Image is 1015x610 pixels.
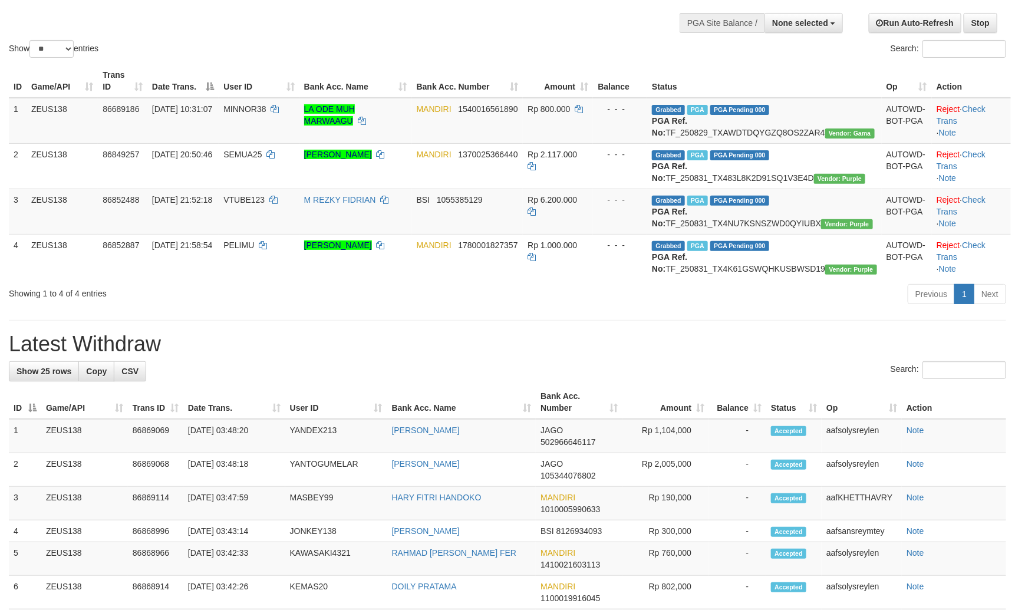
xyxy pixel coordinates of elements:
th: Status: activate to sort column ascending [766,385,822,419]
td: ZEUS138 [41,542,128,576]
a: Check Trans [937,104,986,126]
span: Grabbed [652,241,685,251]
td: 6 [9,576,41,609]
span: Vendor URL: https://trx4.1velocity.biz [825,265,876,275]
td: - [709,453,766,487]
td: ZEUS138 [27,98,98,144]
span: VTUBE123 [223,195,265,205]
input: Search: [922,40,1006,58]
td: KEMAS20 [285,576,387,609]
span: None selected [772,18,828,28]
span: Accepted [771,582,806,592]
th: Op: activate to sort column ascending [822,385,902,419]
td: [DATE] 03:43:14 [183,520,285,542]
span: Copy 8126934093 to clipboard [556,526,602,536]
span: Copy 1055385129 to clipboard [437,195,483,205]
span: Accepted [771,527,806,537]
td: 2 [9,143,27,189]
b: PGA Ref. No: [652,252,687,273]
span: Marked by aafsolysreylen [687,196,708,206]
td: ZEUS138 [41,520,128,542]
a: M REZKY FIDRIAN [304,195,376,205]
span: Vendor URL: https://trx4.1velocity.biz [814,174,865,184]
span: BSI [541,526,554,536]
a: Note [939,219,957,228]
td: 86868996 [128,520,183,542]
a: Check Trans [937,195,986,216]
span: Marked by aafsolysreylen [687,241,708,251]
td: ZEUS138 [41,419,128,453]
td: JONKEY138 [285,520,387,542]
div: - - - [598,239,642,251]
a: Note [907,582,924,591]
b: PGA Ref. No: [652,207,687,228]
th: Trans ID: activate to sort column ascending [128,385,183,419]
span: MANDIRI [541,548,575,558]
span: Marked by aafsreyleap [687,150,708,160]
th: Op: activate to sort column ascending [882,64,932,98]
td: YANTOGUMELAR [285,453,387,487]
th: Status [647,64,881,98]
span: 86689186 [103,104,139,114]
td: · · [932,234,1011,279]
a: Note [939,173,957,183]
span: 86852488 [103,195,139,205]
td: aafsolysreylen [822,542,902,576]
span: Copy 502966646117 to clipboard [541,437,595,447]
span: Rp 800.000 [528,104,570,114]
a: RAHMAD [PERSON_NAME] FER [392,548,517,558]
span: Copy 1410021603113 to clipboard [541,560,600,569]
span: SEMUA25 [223,150,262,159]
a: [PERSON_NAME] [304,240,372,250]
td: 3 [9,487,41,520]
td: ZEUS138 [41,487,128,520]
a: [PERSON_NAME] [392,526,460,536]
span: CSV [121,367,139,376]
td: 86869068 [128,453,183,487]
div: PGA Site Balance / [680,13,764,33]
span: Show 25 rows [17,367,71,376]
a: Note [907,493,924,502]
td: - [709,542,766,576]
td: ZEUS138 [41,453,128,487]
td: MASBEY99 [285,487,387,520]
span: 86849257 [103,150,139,159]
th: Balance [593,64,647,98]
a: Note [939,264,957,273]
div: Showing 1 to 4 of 4 entries [9,283,414,299]
span: Copy [86,367,107,376]
span: Copy 1010005990633 to clipboard [541,505,600,514]
label: Search: [891,361,1006,379]
span: Copy 1370025366440 to clipboard [458,150,518,159]
td: aafKHETTHAVRY [822,487,902,520]
a: Previous [908,284,955,304]
th: User ID: activate to sort column ascending [285,385,387,419]
a: Check Trans [937,240,986,262]
span: [DATE] 21:58:54 [152,240,212,250]
td: ZEUS138 [27,143,98,189]
td: 1 [9,98,27,144]
span: Grabbed [652,105,685,115]
th: Balance: activate to sort column ascending [709,385,766,419]
span: Rp 6.200.000 [528,195,577,205]
td: YANDEX213 [285,419,387,453]
span: Grabbed [652,196,685,206]
td: · · [932,143,1011,189]
span: 86852887 [103,240,139,250]
td: TF_250829_TXAWDTDQYGZQ8OS2ZAR4 [647,98,881,144]
span: Accepted [771,493,806,503]
label: Search: [891,40,1006,58]
span: Accepted [771,549,806,559]
td: Rp 802,000 [622,576,709,609]
a: Reject [937,240,960,250]
td: KAWASAKI4321 [285,542,387,576]
div: - - - [598,194,642,206]
span: Grabbed [652,150,685,160]
td: 86868966 [128,542,183,576]
td: - [709,520,766,542]
a: [PERSON_NAME] [304,150,372,159]
td: 3 [9,189,27,234]
a: Note [907,459,924,469]
th: Bank Acc. Number: activate to sort column ascending [536,385,622,419]
a: Check Trans [937,150,986,171]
